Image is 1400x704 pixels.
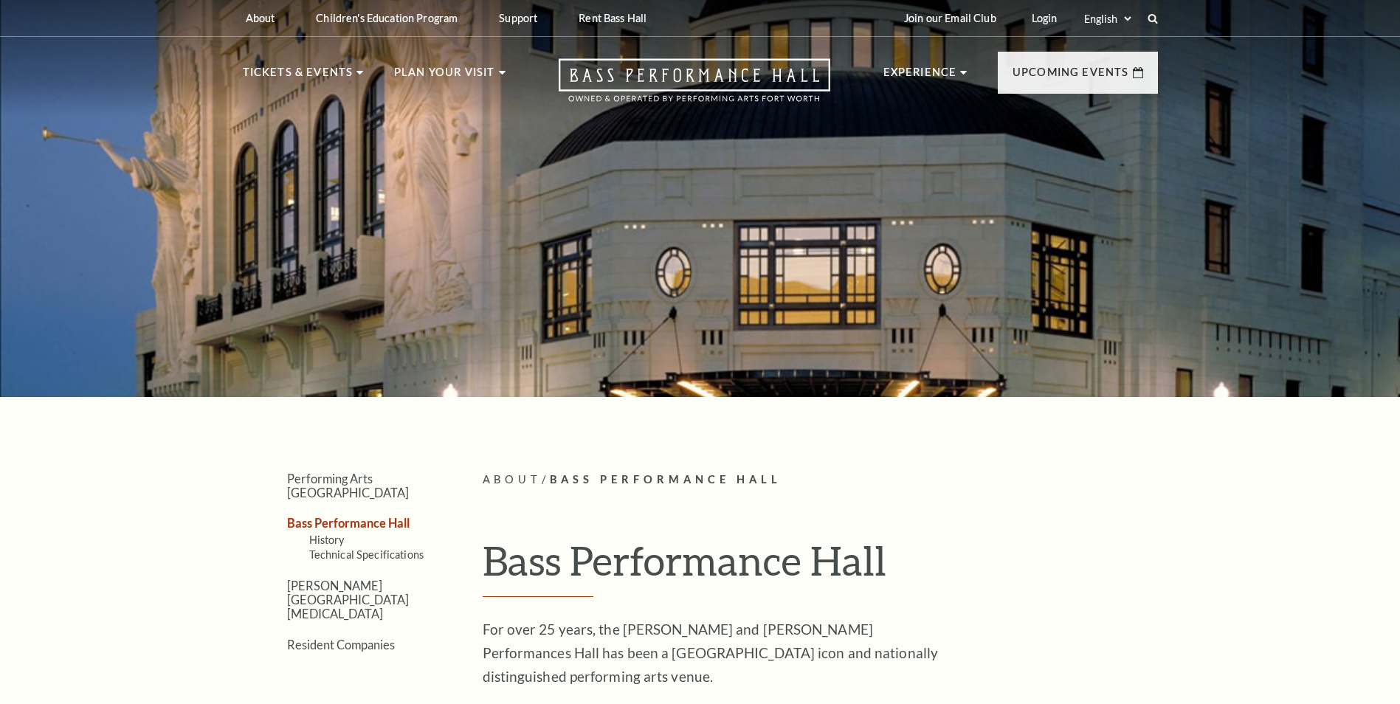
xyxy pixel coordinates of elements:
[394,63,495,90] p: Plan Your Visit
[483,471,1158,489] p: /
[1013,63,1129,90] p: Upcoming Events
[287,579,409,621] a: [PERSON_NAME][GEOGRAPHIC_DATA][MEDICAL_DATA]
[550,473,782,486] span: Bass Performance Hall
[287,638,395,652] a: Resident Companies
[483,473,542,486] span: About
[309,548,424,561] a: Technical Specifications
[483,536,1158,597] h1: Bass Performance Hall
[483,618,962,689] p: For over 25 years, the [PERSON_NAME] and [PERSON_NAME] Performances Hall has been a [GEOGRAPHIC_D...
[309,534,345,546] a: History
[287,472,409,500] a: Performing Arts [GEOGRAPHIC_DATA]
[287,516,410,530] a: Bass Performance Hall
[316,12,458,24] p: Children's Education Program
[883,63,957,90] p: Experience
[499,12,537,24] p: Support
[246,12,275,24] p: About
[243,63,354,90] p: Tickets & Events
[1081,12,1134,26] select: Select:
[579,12,646,24] p: Rent Bass Hall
